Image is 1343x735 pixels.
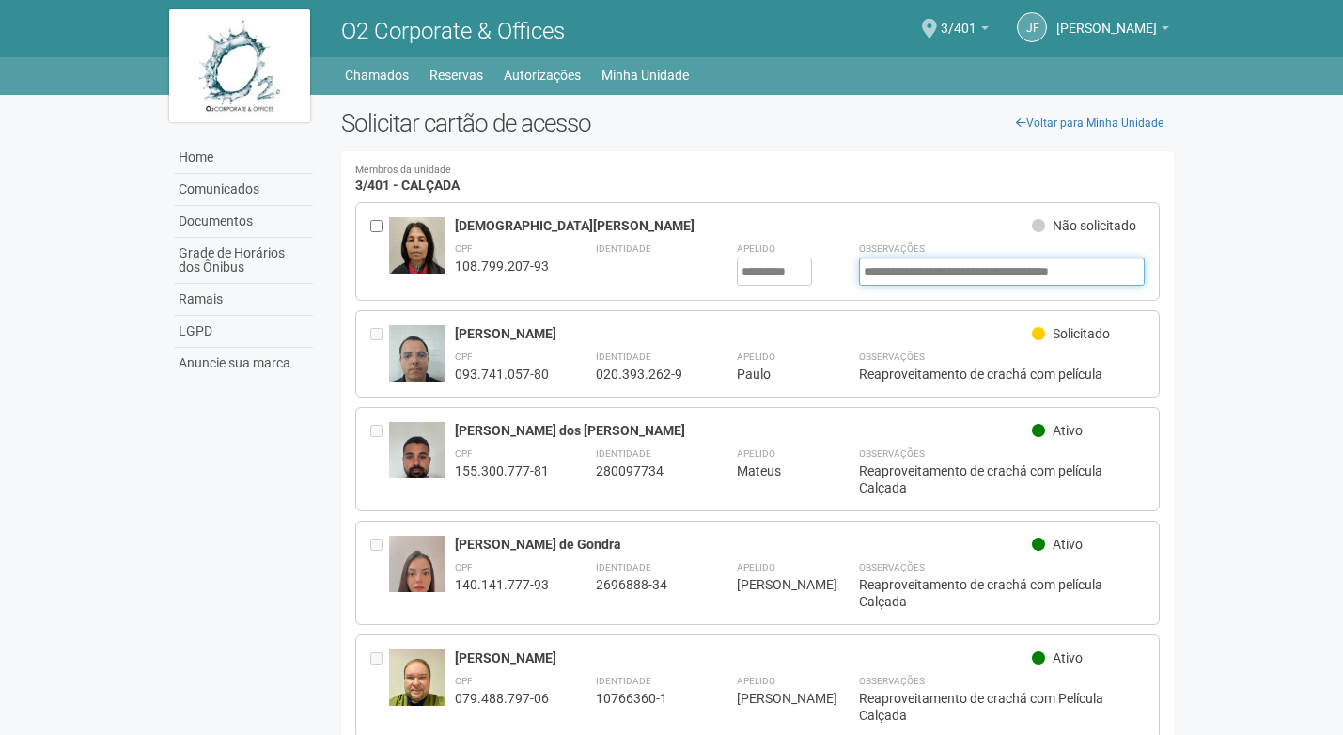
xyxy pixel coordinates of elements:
[455,366,549,383] div: 093.741.057-80
[455,676,473,686] strong: CPF
[737,562,775,572] strong: Apelido
[859,366,1146,383] div: Reaproveitamento de crachá com película
[737,576,812,593] div: [PERSON_NAME]
[174,206,313,238] a: Documentos
[370,325,389,383] div: Entre em contato com a Aministração para solicitar o cancelamento ou 2a via
[345,62,409,88] a: Chamados
[455,325,1033,342] div: [PERSON_NAME]
[737,352,775,362] strong: Apelido
[355,165,1161,193] h4: 3/401 - CALÇADA
[429,62,483,88] a: Reservas
[455,649,1033,666] div: [PERSON_NAME]
[859,462,1146,496] div: Reaproveitamento de crachá com película Calçada
[174,174,313,206] a: Comunicados
[341,18,565,44] span: O2 Corporate & Offices
[1056,3,1157,36] span: Jaidete Freitas
[596,352,651,362] strong: Identidade
[1053,650,1083,665] span: Ativo
[737,676,775,686] strong: Apelido
[596,243,651,254] strong: Identidade
[455,352,473,362] strong: CPF
[596,462,690,479] div: 280097734
[737,243,775,254] strong: Apelido
[174,142,313,174] a: Home
[174,238,313,284] a: Grade de Horários dos Ônibus
[174,348,313,379] a: Anuncie sua marca
[169,9,310,122] img: logo.jpg
[389,422,445,497] img: user.jpg
[370,649,389,724] div: Entre em contato com a Aministração para solicitar o cancelamento ou 2a via
[596,690,690,707] div: 10766360-1
[455,690,549,707] div: 079.488.797-06
[389,325,445,400] img: user.jpg
[455,562,473,572] strong: CPF
[174,284,313,316] a: Ramais
[859,576,1146,610] div: Reaproveitamento de crachá com película Calçada
[859,352,925,362] strong: Observações
[389,217,445,318] img: user.jpg
[455,576,549,593] div: 140.141.777-93
[596,448,651,459] strong: Identidade
[601,62,689,88] a: Minha Unidade
[859,690,1146,724] div: Reaproveitamento de crachá com Película Calçada
[1053,423,1083,438] span: Ativo
[370,536,389,610] div: Entre em contato com a Aministração para solicitar o cancelamento ou 2a via
[1017,12,1047,42] a: JF
[455,448,473,459] strong: CPF
[389,536,445,636] img: user.jpg
[596,562,651,572] strong: Identidade
[859,448,925,459] strong: Observações
[737,462,812,479] div: Mateus
[596,366,690,383] div: 020.393.262-9
[1056,23,1169,39] a: [PERSON_NAME]
[455,536,1033,553] div: [PERSON_NAME] de Gondra
[596,576,690,593] div: 2696888-34
[596,676,651,686] strong: Identidade
[504,62,581,88] a: Autorizações
[455,217,1033,234] div: [DEMOGRAPHIC_DATA][PERSON_NAME]
[859,243,925,254] strong: Observações
[341,109,1175,137] h2: Solicitar cartão de acesso
[737,448,775,459] strong: Apelido
[737,366,812,383] div: Paulo
[389,649,445,725] img: user.jpg
[174,316,313,348] a: LGPD
[455,243,473,254] strong: CPF
[1006,109,1174,137] a: Voltar para Minha Unidade
[455,462,549,479] div: 155.300.777-81
[1053,326,1110,341] span: Solicitado
[859,562,925,572] strong: Observações
[859,676,925,686] strong: Observações
[455,258,549,274] div: 108.799.207-93
[455,422,1033,439] div: [PERSON_NAME] dos [PERSON_NAME]
[1053,537,1083,552] span: Ativo
[1053,218,1136,233] span: Não solicitado
[737,690,812,707] div: [PERSON_NAME]
[370,422,389,496] div: Entre em contato com a Aministração para solicitar o cancelamento ou 2a via
[941,3,976,36] span: 3/401
[355,165,1161,176] small: Membros da unidade
[941,23,989,39] a: 3/401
